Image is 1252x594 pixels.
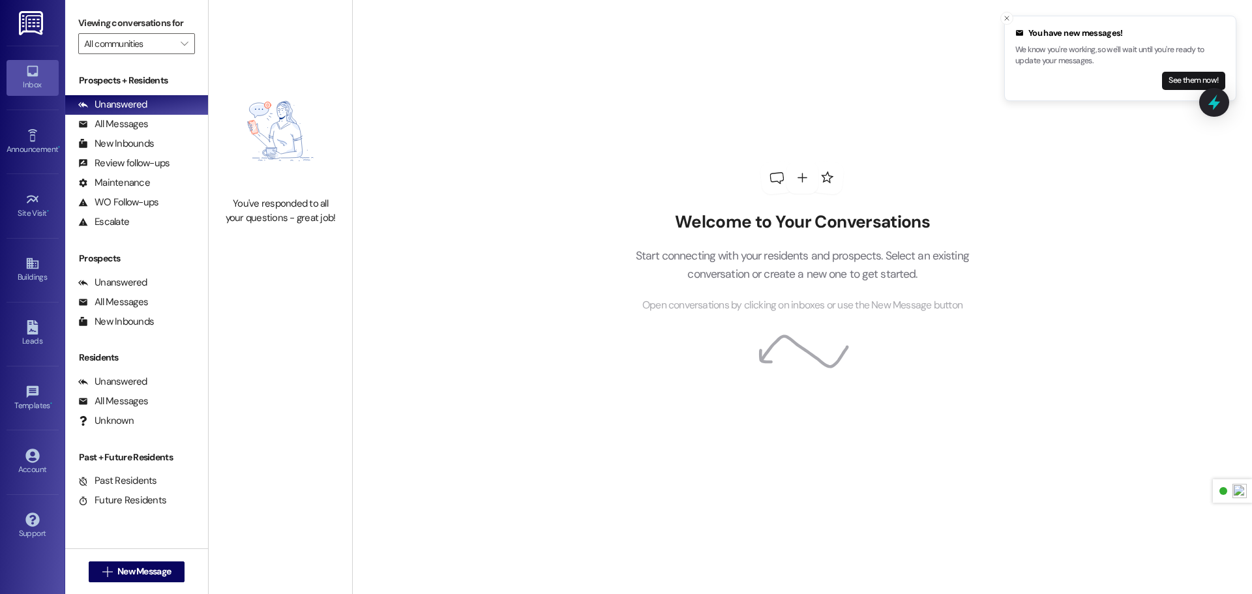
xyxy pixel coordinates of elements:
a: Inbox [7,60,59,95]
span: • [50,399,52,408]
img: empty-state [223,72,338,190]
span: • [58,143,60,152]
div: Unanswered [78,375,147,389]
div: All Messages [78,295,148,309]
span: Open conversations by clicking on inboxes or use the New Message button [642,297,962,314]
div: Review follow-ups [78,156,170,170]
div: WO Follow-ups [78,196,158,209]
input: All communities [84,33,174,54]
div: Future Residents [78,494,166,507]
div: Unknown [78,414,134,428]
div: Past + Future Residents [65,451,208,464]
h2: Welcome to Your Conversations [616,212,989,233]
div: You've responded to all your questions - great job! [223,197,338,225]
i:  [181,38,188,49]
a: Leads [7,316,59,351]
div: New Inbounds [78,315,154,329]
a: Buildings [7,252,59,288]
button: See them now! [1162,72,1225,90]
p: We know you're working, so we'll wait until you're ready to update your messages. [1015,44,1225,67]
i:  [102,567,112,577]
span: New Message [117,565,171,578]
label: Viewing conversations for [78,13,195,33]
button: Close toast [1000,12,1013,25]
div: All Messages [78,117,148,131]
button: New Message [89,561,185,582]
a: Account [7,445,59,480]
div: You have new messages! [1015,27,1225,40]
div: Maintenance [78,176,150,190]
div: All Messages [78,394,148,408]
div: New Inbounds [78,137,154,151]
div: Past Residents [78,474,157,488]
a: Support [7,509,59,544]
div: Residents [65,351,208,364]
span: • [47,207,49,216]
div: Unanswered [78,276,147,290]
a: Templates • [7,381,59,416]
div: Prospects + Residents [65,74,208,87]
img: ResiDesk Logo [19,11,46,35]
div: Unanswered [78,98,147,111]
p: Start connecting with your residents and prospects. Select an existing conversation or create a n... [616,246,989,284]
a: Site Visit • [7,188,59,224]
div: Prospects [65,252,208,265]
div: Escalate [78,215,129,229]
